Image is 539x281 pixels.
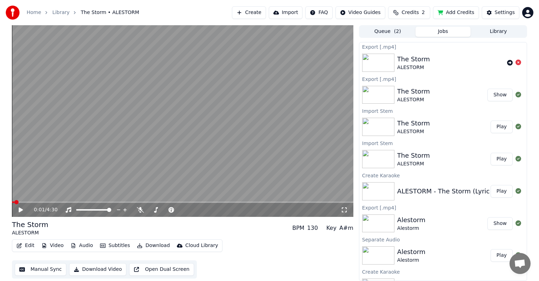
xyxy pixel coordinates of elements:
div: ALESTORM [12,229,48,237]
button: FAQ [305,6,332,19]
button: Queue [360,27,415,37]
button: Video [39,241,66,251]
button: Play [491,121,513,133]
div: Create Karaoke [359,267,527,276]
span: The Storm • ALESTORM [81,9,139,16]
button: Settings [482,6,519,19]
div: The Storm [397,151,430,160]
span: 2 [422,9,425,16]
a: Home [27,9,41,16]
button: Subtitles [97,241,133,251]
div: Export [.mp4] [359,203,527,212]
div: Alestorm [397,225,425,232]
button: Create [232,6,266,19]
button: Library [471,27,526,37]
button: Edit [14,241,37,251]
div: Separate Audio [359,235,527,244]
div: Alestorm [397,215,425,225]
div: Alestorm [397,247,425,257]
button: Download Video [69,263,126,276]
div: Alestorm [397,257,425,264]
div: ALESTORM [397,128,430,135]
span: Credits [401,9,419,16]
div: ALESTORM [397,64,430,71]
button: Open Dual Screen [129,263,194,276]
button: Manual Sync [15,263,66,276]
img: youka [6,6,20,20]
button: Import [269,6,302,19]
button: Show [487,217,513,230]
div: Import Stem [359,139,527,147]
span: 4:30 [47,206,58,213]
div: Create Karaoke [359,171,527,179]
div: Key [326,224,337,232]
div: ALESTORM [397,96,430,103]
div: The Storm [397,118,430,128]
button: Play [491,153,513,165]
span: 0:01 [34,206,45,213]
div: Export [.mp4] [359,42,527,51]
div: Export [.mp4] [359,75,527,83]
button: Audio [68,241,96,251]
div: The Storm [397,54,430,64]
div: 130 [307,224,318,232]
div: / [34,206,51,213]
button: Download [134,241,173,251]
nav: breadcrumb [27,9,139,16]
div: A#m [339,224,353,232]
div: ALESTORM [397,160,430,167]
span: ( 2 ) [394,28,401,35]
button: Play [491,185,513,198]
div: The Storm [397,87,430,96]
div: Cloud Library [185,242,218,249]
a: Library [52,9,69,16]
button: Add Credits [433,6,479,19]
div: ALESTORM - The Storm (Lyric Video) [397,186,512,196]
a: Открытый чат [510,253,531,274]
div: BPM [292,224,304,232]
div: Settings [495,9,515,16]
button: Credits2 [388,6,430,19]
button: Play [491,249,513,262]
div: The Storm [12,220,48,229]
div: Import Stem [359,107,527,115]
button: Show [487,89,513,101]
button: Video Guides [335,6,385,19]
button: Jobs [415,27,471,37]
